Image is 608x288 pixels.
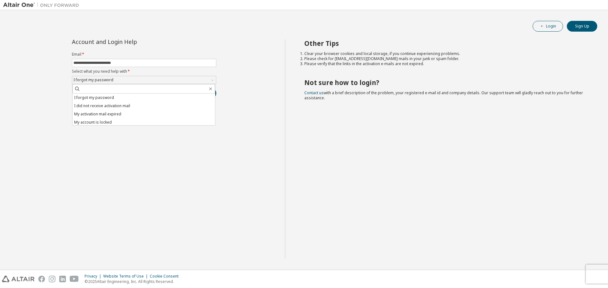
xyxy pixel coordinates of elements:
div: Website Terms of Use [103,274,150,279]
p: © 2025 Altair Engineering, Inc. All Rights Reserved. [85,279,182,284]
img: linkedin.svg [59,276,66,282]
div: I forgot my password [73,77,114,83]
img: youtube.svg [70,276,79,282]
div: Cookie Consent [150,274,182,279]
li: I forgot my password [73,94,215,102]
li: Please check for [EMAIL_ADDRESS][DOMAIN_NAME] mails in your junk or spam folder. [304,56,586,61]
a: Contact us [304,90,324,95]
h2: Not sure how to login? [304,78,586,87]
label: Select what you need help with [72,69,216,74]
img: altair_logo.svg [2,276,35,282]
button: Login [533,21,563,32]
button: Sign Up [567,21,597,32]
label: Email [72,52,216,57]
img: facebook.svg [38,276,45,282]
div: I forgot my password [72,76,216,84]
div: Account and Login Help [72,39,187,44]
li: Please verify that the links in the activation e-mails are not expired. [304,61,586,66]
li: Clear your browser cookies and local storage, if you continue experiencing problems. [304,51,586,56]
img: Altair One [3,2,82,8]
img: instagram.svg [49,276,55,282]
h2: Other Tips [304,39,586,47]
span: with a brief description of the problem, your registered e-mail id and company details. Our suppo... [304,90,583,101]
div: Privacy [85,274,103,279]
